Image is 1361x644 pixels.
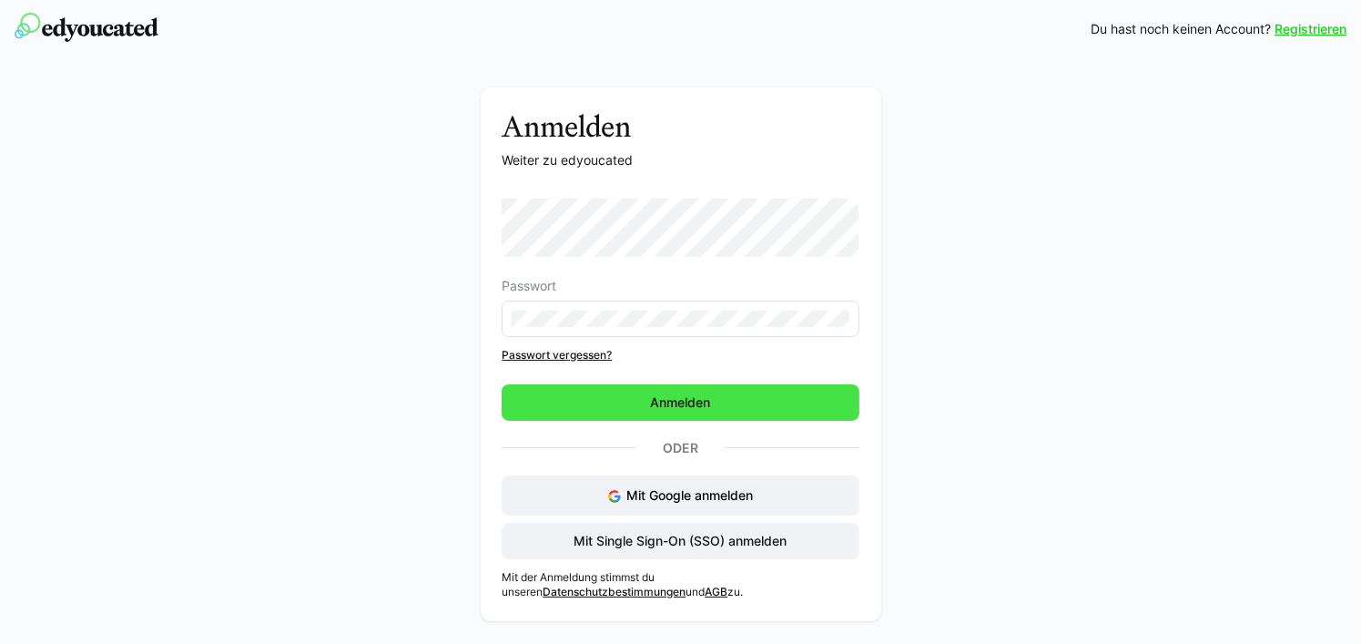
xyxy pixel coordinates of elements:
[627,487,754,503] span: Mit Google anmelden
[1275,20,1346,38] a: Registrieren
[543,585,686,598] a: Datenschutzbestimmungen
[572,532,790,550] span: Mit Single Sign-On (SSO) anmelden
[502,570,858,599] p: Mit der Anmeldung stimmst du unseren und zu.
[648,394,714,412] span: Anmelden
[502,279,556,293] span: Passwort
[15,13,158,42] img: edyoucated
[502,348,858,363] a: Passwort vergessen?
[502,109,858,144] h3: Anmelden
[502,523,858,559] button: Mit Single Sign-On (SSO) anmelden
[502,384,858,421] button: Anmelden
[1091,20,1271,38] span: Du hast noch keinen Account?
[502,151,858,169] p: Weiter zu edyoucated
[705,585,727,598] a: AGB
[635,435,725,461] p: Oder
[502,475,858,516] button: Mit Google anmelden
